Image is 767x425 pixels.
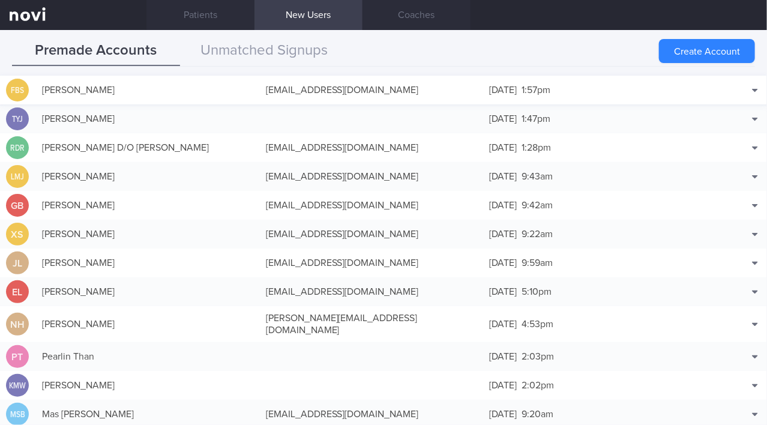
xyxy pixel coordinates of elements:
[489,381,517,390] span: [DATE]
[489,352,517,361] span: [DATE]
[36,107,260,131] div: [PERSON_NAME]
[522,229,553,239] span: 9:22am
[659,39,755,63] button: Create Account
[6,280,29,304] div: EL
[36,251,260,275] div: [PERSON_NAME]
[522,172,553,181] span: 9:43am
[36,345,260,369] div: Pearlin Than
[489,143,517,152] span: [DATE]
[36,222,260,246] div: [PERSON_NAME]
[522,114,550,124] span: 1:47pm
[260,306,484,342] div: [PERSON_NAME][EMAIL_ADDRESS][DOMAIN_NAME]
[36,136,260,160] div: [PERSON_NAME] D/O [PERSON_NAME]
[260,78,484,102] div: [EMAIL_ADDRESS][DOMAIN_NAME]
[522,319,553,329] span: 4:53pm
[36,193,260,217] div: [PERSON_NAME]
[8,107,27,131] div: TYJ
[260,280,484,304] div: [EMAIL_ADDRESS][DOMAIN_NAME]
[260,164,484,188] div: [EMAIL_ADDRESS][DOMAIN_NAME]
[522,287,552,297] span: 5:10pm
[489,200,517,210] span: [DATE]
[36,78,260,102] div: [PERSON_NAME]
[6,252,29,275] div: JL
[522,258,553,268] span: 9:59am
[36,164,260,188] div: [PERSON_NAME]
[8,165,27,188] div: LMJ
[522,200,553,210] span: 9:42am
[6,194,29,217] div: GB
[522,409,553,419] span: 9:20am
[489,85,517,95] span: [DATE]
[522,381,554,390] span: 2:02pm
[8,374,27,397] div: KMW
[260,251,484,275] div: [EMAIL_ADDRESS][DOMAIN_NAME]
[522,85,550,95] span: 1:57pm
[489,319,517,329] span: [DATE]
[522,352,554,361] span: 2:03pm
[6,223,29,246] div: XS
[489,258,517,268] span: [DATE]
[12,36,180,66] button: Premade Accounts
[522,143,551,152] span: 1:28pm
[6,345,29,369] div: PT
[489,114,517,124] span: [DATE]
[260,193,484,217] div: [EMAIL_ADDRESS][DOMAIN_NAME]
[260,136,484,160] div: [EMAIL_ADDRESS][DOMAIN_NAME]
[8,79,27,102] div: FBS
[489,287,517,297] span: [DATE]
[36,280,260,304] div: [PERSON_NAME]
[36,373,260,397] div: [PERSON_NAME]
[180,36,348,66] button: Unmatched Signups
[489,229,517,239] span: [DATE]
[489,409,517,419] span: [DATE]
[36,312,260,336] div: [PERSON_NAME]
[489,172,517,181] span: [DATE]
[6,313,29,336] div: NH
[8,136,27,160] div: RDR
[260,222,484,246] div: [EMAIL_ADDRESS][DOMAIN_NAME]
